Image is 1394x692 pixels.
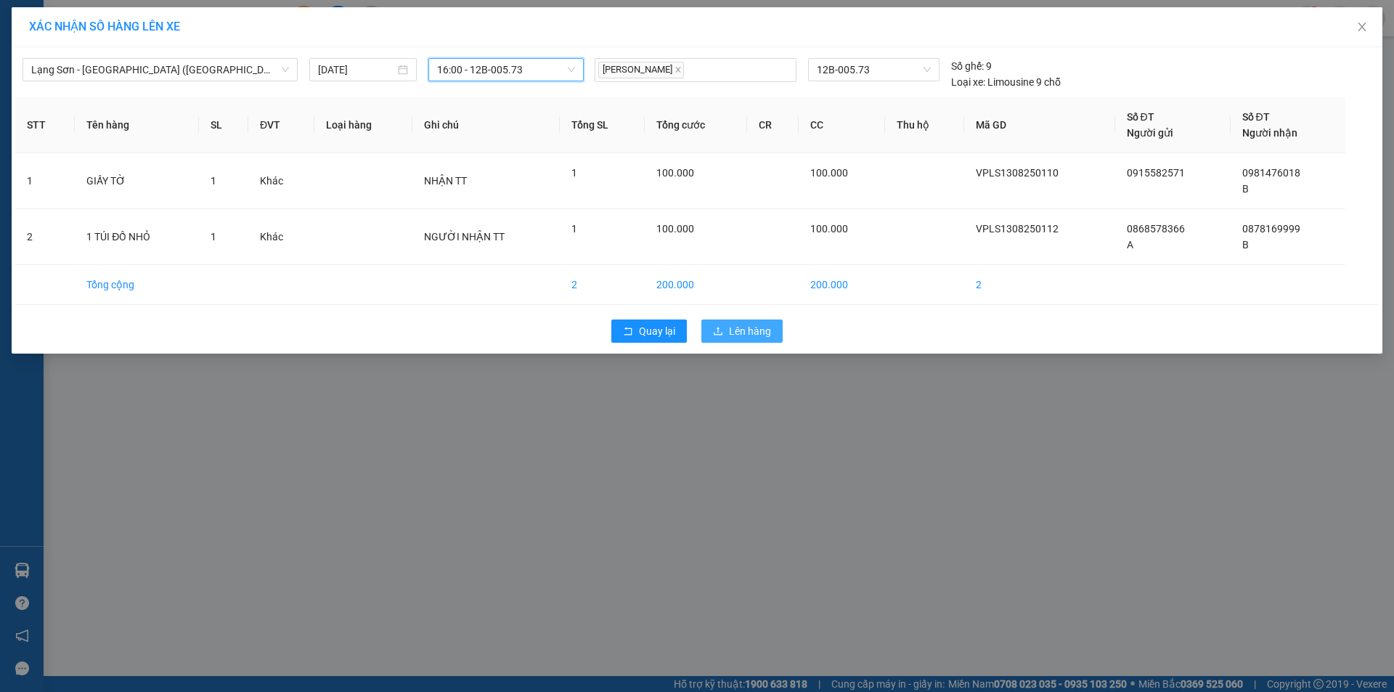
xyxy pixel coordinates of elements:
[964,265,1114,305] td: 2
[424,175,467,187] span: NHẬN TT
[211,175,216,187] span: 1
[314,97,412,153] th: Loại hàng
[674,66,682,73] span: close
[15,153,75,209] td: 1
[976,223,1059,235] span: VPLS1308250112
[1127,111,1154,123] span: Số ĐT
[75,265,199,305] td: Tổng cộng
[713,326,723,338] span: upload
[15,97,75,153] th: STT
[424,231,505,243] span: NGƯỜI NHẬN TT
[976,167,1059,179] span: VPLS1308250110
[1356,21,1368,33] span: close
[639,323,675,339] span: Quay lại
[571,167,577,179] span: 1
[1127,167,1185,179] span: 0915582571
[15,209,75,265] td: 2
[656,167,694,179] span: 100.000
[1127,127,1173,139] span: Người gửi
[31,59,289,81] span: Lạng Sơn - Hà Nội (Limousine)
[1242,167,1300,179] span: 0981476018
[598,62,684,78] span: [PERSON_NAME]
[623,326,633,338] span: rollback
[29,20,180,33] span: XÁC NHẬN SỐ HÀNG LÊN XE
[571,223,577,235] span: 1
[951,58,992,74] div: 9
[951,74,985,90] span: Loại xe:
[1242,239,1249,251] span: B
[817,59,930,81] span: 12B-005.73
[645,265,747,305] td: 200.000
[951,58,984,74] span: Số ghế:
[75,153,199,209] td: GIẤY TỜ
[799,265,885,305] td: 200.000
[885,97,964,153] th: Thu hộ
[560,97,645,153] th: Tổng SL
[1242,111,1270,123] span: Số ĐT
[211,231,216,243] span: 1
[810,223,848,235] span: 100.000
[1242,127,1297,139] span: Người nhận
[75,209,199,265] td: 1 TÚI ĐỒ NHỎ
[645,97,747,153] th: Tổng cước
[318,62,395,78] input: 13/08/2025
[747,97,799,153] th: CR
[437,59,575,81] span: 16:00 - 12B-005.73
[1242,223,1300,235] span: 0878169999
[799,97,885,153] th: CC
[656,223,694,235] span: 100.000
[560,265,645,305] td: 2
[248,97,314,153] th: ĐVT
[729,323,771,339] span: Lên hàng
[1342,7,1382,48] button: Close
[199,97,248,153] th: SL
[810,167,848,179] span: 100.000
[951,74,1061,90] div: Limousine 9 chỗ
[701,319,783,343] button: uploadLên hàng
[248,153,314,209] td: Khác
[1242,183,1249,195] span: B
[75,97,199,153] th: Tên hàng
[1127,223,1185,235] span: 0868578366
[1127,239,1133,251] span: A
[412,97,560,153] th: Ghi chú
[611,319,687,343] button: rollbackQuay lại
[248,209,314,265] td: Khác
[964,97,1114,153] th: Mã GD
